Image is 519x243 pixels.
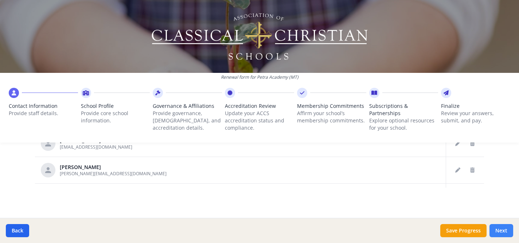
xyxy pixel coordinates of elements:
span: Subscriptions & Partnerships [369,102,438,117]
button: Edit staff [452,164,464,176]
button: Delete staff [467,164,478,176]
span: [PERSON_NAME][EMAIL_ADDRESS][DOMAIN_NAME] [60,171,167,177]
button: Save Progress [440,224,487,237]
p: Affirm your school’s membership commitments. [297,110,366,124]
p: Explore optional resources for your school. [369,117,438,132]
p: Provide staff details. [9,110,78,117]
img: Logo [151,11,369,62]
span: Accreditation Review [225,102,294,110]
button: Next [489,224,513,237]
p: Provide core school information. [81,110,150,124]
button: Back [6,224,29,237]
span: Finalize [441,102,510,110]
span: Governance & Affiliations [153,102,222,110]
span: Membership Commitments [297,102,366,110]
span: School Profile [81,102,150,110]
p: Review your answers, submit, and pay. [441,110,510,124]
div: [PERSON_NAME] [60,164,167,171]
p: Provide governance, [DEMOGRAPHIC_DATA], and accreditation details. [153,110,222,132]
span: Contact Information [9,102,78,110]
p: Update your ACCS accreditation status and compliance. [225,110,294,132]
